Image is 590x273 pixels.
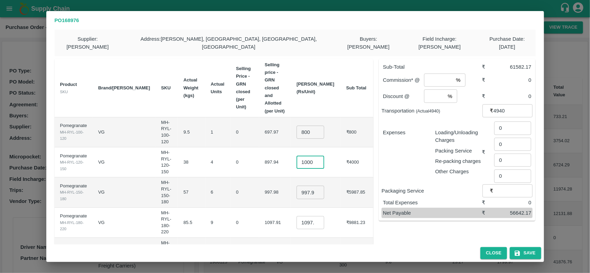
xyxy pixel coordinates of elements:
p: Commission* @ [383,76,424,84]
p: Net Payable [383,209,482,217]
td: 9.5 [178,117,205,147]
td: MH-RYL-150-180 [156,177,178,207]
td: 0 [231,147,259,177]
div: ₹ [482,63,494,71]
td: 0 [231,238,259,268]
div: ₹ [482,148,494,156]
p: Total Expenses [383,199,482,206]
b: PO 168976 [55,18,79,23]
div: Purchase Date : [DATE] [479,30,536,56]
p: Expenses [383,129,430,136]
small: (Actual 4940 ) [416,109,440,114]
div: ₹ [482,76,494,84]
input: 0 [297,216,324,229]
td: 57 [178,177,205,207]
td: 1207.92 [259,238,291,268]
td: Pomegranate [55,117,93,147]
td: 1 [205,117,231,147]
b: Brand/[PERSON_NAME] [98,85,150,90]
td: VG [93,208,156,238]
div: ₹ [482,199,494,206]
td: 0 [231,177,259,207]
td: 6 [205,177,231,207]
div: 56642.17 [494,209,531,217]
td: 9 [205,208,231,238]
b: Product [60,82,77,87]
td: ₹4000 [341,147,373,177]
td: Pomegranate [55,238,93,268]
button: Save [510,247,541,259]
div: Supplier : [PERSON_NAME] [55,30,121,56]
div: MH-RYL-120-150 [60,159,87,172]
td: 8 [205,238,231,268]
div: ₹ [482,209,494,217]
div: MH-RYL-100-120 [60,129,87,142]
div: MH-RYL-150-180 [60,189,87,202]
td: Pomegranate [55,177,93,207]
input: 0 [297,156,324,169]
td: ₹5987.85 [341,177,373,207]
p: Packing Service [435,147,482,155]
b: [PERSON_NAME] (Rs/Unit) [297,81,334,94]
p: % [456,76,460,84]
td: VG [93,238,156,268]
p: % [448,92,452,100]
div: ₹ [482,92,494,100]
td: 0 [231,208,259,238]
td: MH-RYL-120-150 [156,147,178,177]
p: ₹ [490,187,494,195]
div: SKU [60,89,87,95]
button: Close [480,247,507,259]
div: 61582.17 [494,63,531,71]
p: Loading/Unloading Charges [435,129,482,144]
td: 0 [231,117,259,147]
td: VG [93,177,156,207]
div: 0 [494,92,531,100]
td: 997.98 [259,177,291,207]
td: 4 [205,147,231,177]
td: MH-RYL-100-120 [156,117,178,147]
b: Actual Units [211,81,225,94]
td: ₹9881.23 [341,208,373,238]
b: Actual Weight (kgs) [184,77,198,98]
div: MH-RYL-180-220 [60,220,87,232]
td: 1097.91 [259,208,291,238]
td: 697.97 [259,117,291,147]
td: VG [93,117,156,147]
td: MH-RYL-220-250 [156,238,178,268]
div: Field Incharge : [PERSON_NAME] [400,30,479,56]
p: Re-packing charges [435,157,482,165]
td: VG [93,147,156,177]
p: Discount @ [383,92,424,100]
b: Sub Total [346,85,366,90]
div: 0 [494,199,531,206]
p: Packaging Service [382,187,483,195]
td: 897.94 [259,147,291,177]
b: SKU [161,85,170,90]
td: MH-RYL-180-220 [156,208,178,238]
b: Selling Price - GRN closed (per Unit) [236,66,251,109]
p: Other Charges [435,168,482,175]
td: ₹9663.4 [341,238,373,268]
td: 38 [178,147,205,177]
td: Pomegranate [55,147,93,177]
p: Sub-Total [383,63,482,71]
td: ₹800 [341,117,373,147]
td: 85.5 [178,208,205,238]
td: 76 [178,238,205,268]
p: ₹ [490,107,494,115]
div: Address : [PERSON_NAME], [GEOGRAPHIC_DATA], [GEOGRAPHIC_DATA], [GEOGRAPHIC_DATA] [121,30,336,56]
input: 0 [297,186,324,199]
td: Pomegranate [55,208,93,238]
div: Buyers : [PERSON_NAME] [337,30,401,56]
div: 0 [494,76,531,84]
input: 0 [297,126,324,139]
b: Selling price - GRN closed and Allotted (per Unit) [265,62,285,114]
p: Transportation [382,107,483,115]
